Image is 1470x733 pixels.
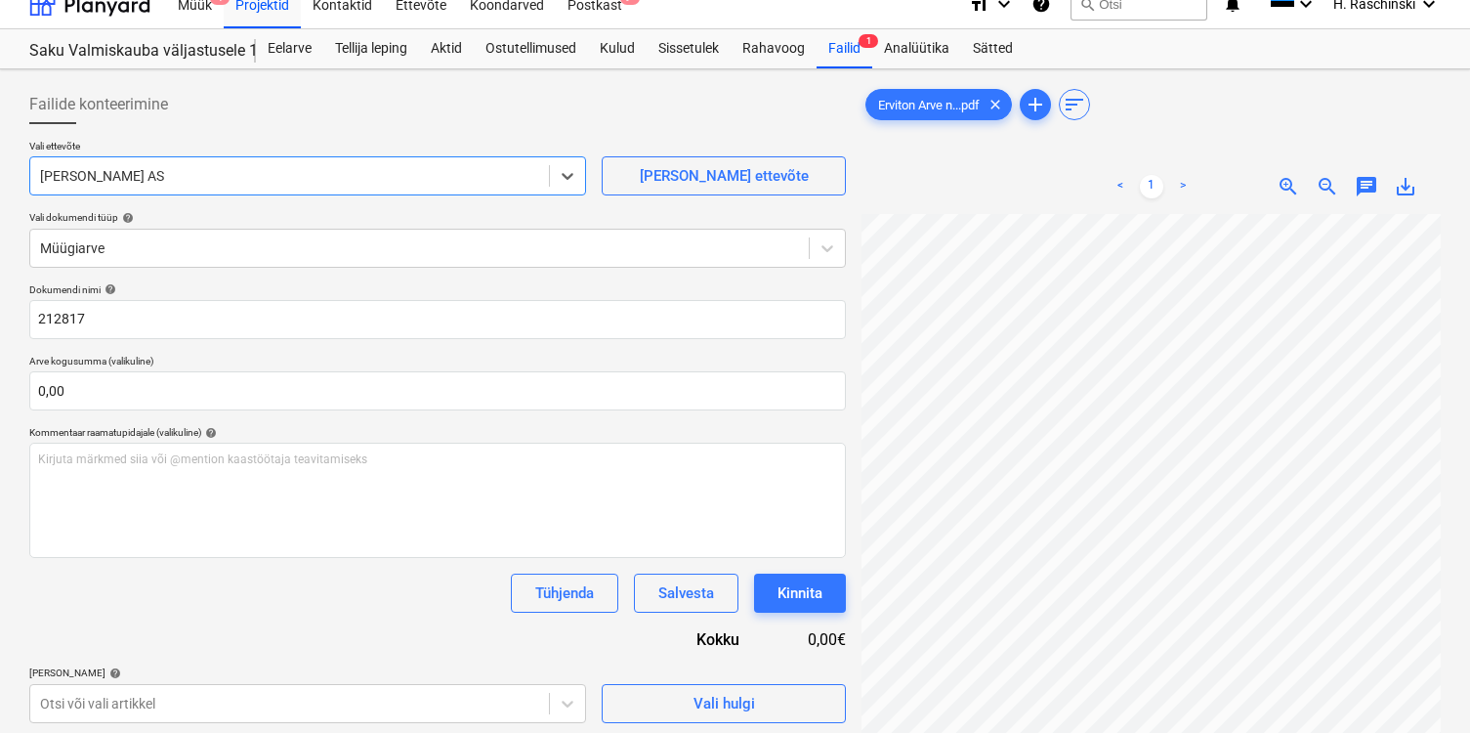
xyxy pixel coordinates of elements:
a: Ostutellimused [474,29,588,68]
a: Aktid [419,29,474,68]
a: Rahavoog [731,29,817,68]
a: Analüütika [872,29,961,68]
div: Salvesta [658,581,714,606]
div: 0,00€ [771,628,846,651]
a: Previous page [1109,175,1132,198]
span: clear [984,93,1007,116]
div: Erviton Arve n...pdf [865,89,1012,120]
a: Next page [1171,175,1195,198]
button: [PERSON_NAME] ettevõte [602,156,846,195]
span: 1 [859,34,878,48]
span: Failide konteerimine [29,93,168,116]
a: Eelarve [256,29,323,68]
div: Dokumendi nimi [29,283,846,296]
a: Failid1 [817,29,872,68]
div: Failid [817,29,872,68]
a: Sissetulek [647,29,731,68]
span: help [118,212,134,224]
div: Kommentaar raamatupidajale (valikuline) [29,426,846,439]
a: Kulud [588,29,647,68]
span: help [201,427,217,439]
span: chat [1355,175,1378,198]
div: Kinnita [777,581,822,606]
button: Vali hulgi [602,684,846,723]
div: Tühjenda [535,581,594,606]
p: Arve kogusumma (valikuline) [29,355,846,371]
span: add [1024,93,1047,116]
span: save_alt [1394,175,1417,198]
button: Kinnita [754,574,846,613]
a: Page 1 is your current page [1140,175,1163,198]
div: [PERSON_NAME] [29,667,586,679]
span: help [101,283,116,295]
span: Erviton Arve n...pdf [866,98,991,112]
span: zoom_in [1277,175,1300,198]
span: sort [1063,93,1086,116]
button: Salvesta [634,574,738,613]
a: Tellija leping [323,29,419,68]
input: Arve kogusumma (valikuline) [29,371,846,410]
p: Vali ettevõte [29,140,586,156]
div: [PERSON_NAME] ettevõte [640,163,809,189]
input: Dokumendi nimi [29,300,846,339]
button: Tühjenda [511,574,618,613]
span: help [105,668,121,679]
div: Saku Valmiskauba väljastusele 1 [PERSON_NAME] piirded + 1 käsipuu [29,41,232,62]
span: zoom_out [1316,175,1339,198]
a: Sätted [961,29,1025,68]
div: Vali dokumendi tüüp [29,211,846,224]
div: Kokku [592,628,771,651]
div: Vali hulgi [693,691,755,716]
